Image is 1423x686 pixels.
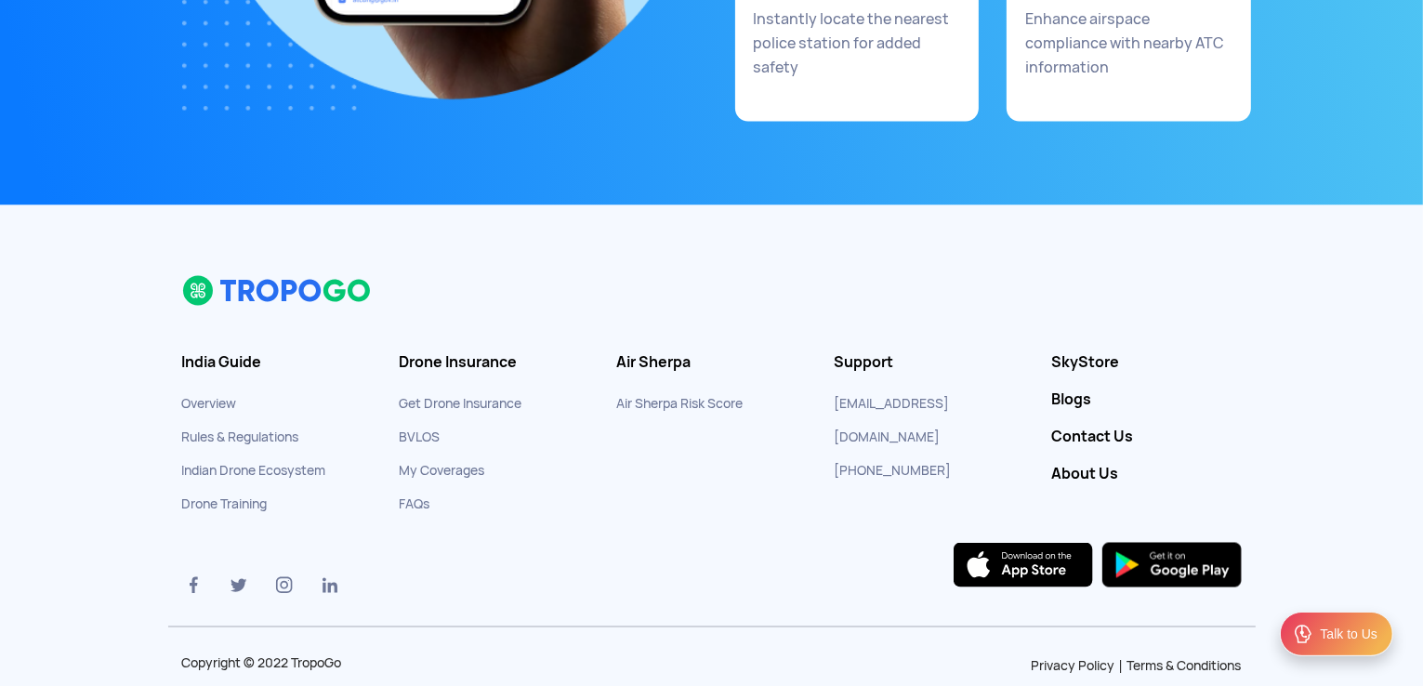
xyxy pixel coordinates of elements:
a: FAQs [400,495,430,512]
a: Indian Drone Ecosystem [182,462,326,479]
a: Air Sherpa Risk Score [617,395,744,412]
a: Drone Training [182,495,268,512]
a: Privacy Policy [1031,658,1114,675]
a: Terms & Conditions [1127,658,1242,675]
h3: Support [835,353,1024,372]
a: Get Drone Insurance [400,395,522,412]
img: ic_Support.svg [1292,623,1314,645]
a: Overview [182,395,237,412]
h3: Air Sherpa [617,353,807,372]
a: My Coverages [400,462,485,479]
a: About Us [1052,465,1242,483]
a: Contact Us [1052,428,1242,446]
p: Enhance airspace compliance with nearby ATC information [1025,7,1230,80]
a: SkyStore [1052,353,1242,372]
img: twitter [228,574,250,597]
div: Talk to Us [1321,625,1377,643]
h3: Drone Insurance [400,353,589,372]
h3: India Guide [182,353,372,372]
p: Copyright © 2022 TropoGo [182,657,427,670]
a: Rules & Regulations [182,429,299,445]
p: Instantly locate the nearest police station for added safety [754,7,958,80]
a: [EMAIL_ADDRESS][DOMAIN_NAME] [835,395,950,445]
a: Blogs [1052,390,1242,409]
img: logo [182,275,373,307]
img: instagram [273,574,296,597]
img: facebook [182,574,204,597]
a: BVLOS [400,429,441,445]
img: ios [954,543,1093,587]
a: [PHONE_NUMBER] [835,462,952,479]
img: linkedin [319,574,341,597]
img: playstore [1102,543,1242,587]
